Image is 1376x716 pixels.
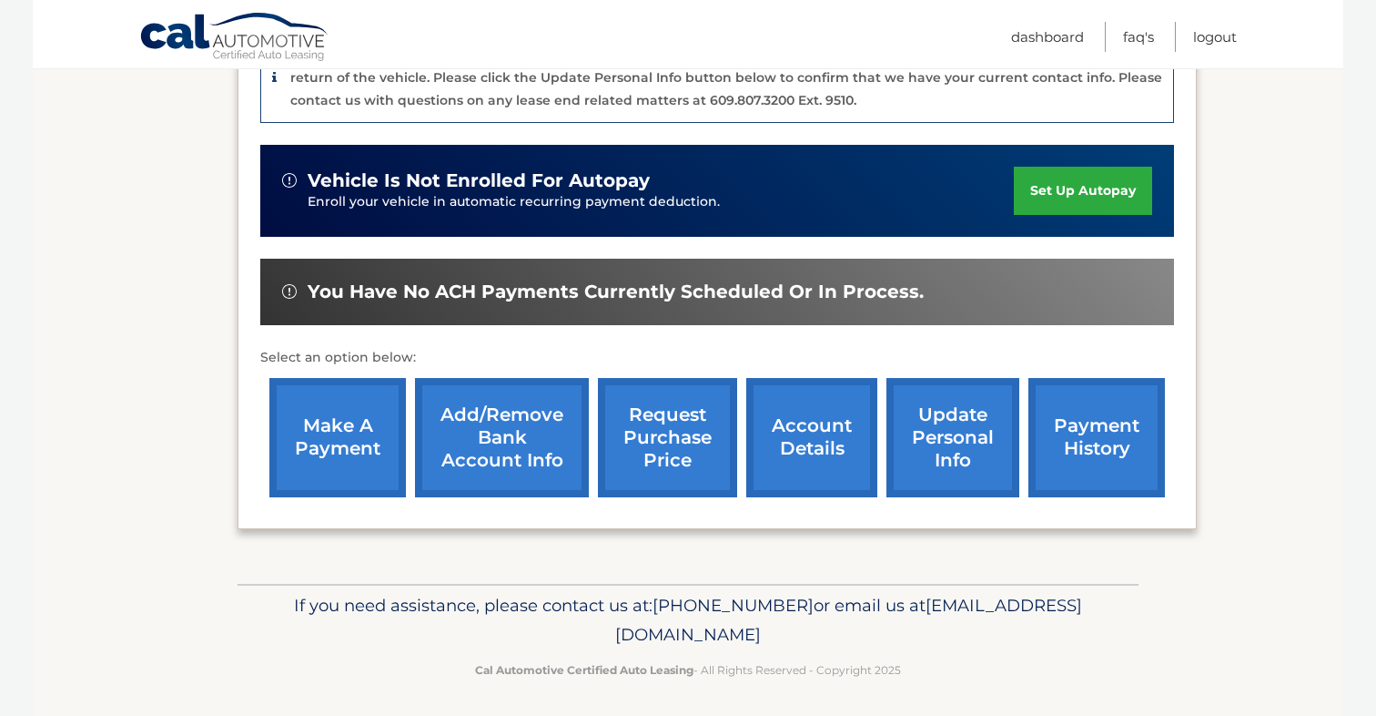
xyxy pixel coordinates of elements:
a: set up autopay [1014,167,1152,215]
img: alert-white.svg [282,173,297,188]
a: Add/Remove bank account info [415,378,589,497]
a: make a payment [269,378,406,497]
span: vehicle is not enrolled for autopay [308,169,650,192]
span: [PHONE_NUMBER] [653,595,814,616]
p: If you need assistance, please contact us at: or email us at [249,591,1127,650]
a: Cal Automotive [139,12,330,65]
a: update personal info [886,378,1019,497]
a: account details [746,378,877,497]
a: request purchase price [598,378,737,497]
span: You have no ACH payments currently scheduled or in process. [308,281,924,303]
p: - All Rights Reserved - Copyright 2025 [249,660,1127,680]
a: Dashboard [1011,22,1084,52]
a: Logout [1193,22,1237,52]
p: The end of your lease is approaching soon. A member of our lease end team will be in touch soon t... [290,47,1162,108]
p: Select an option below: [260,347,1174,369]
a: payment history [1028,378,1165,497]
strong: Cal Automotive Certified Auto Leasing [475,663,693,677]
a: FAQ's [1123,22,1154,52]
p: Enroll your vehicle in automatic recurring payment deduction. [308,192,1014,212]
img: alert-white.svg [282,284,297,299]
